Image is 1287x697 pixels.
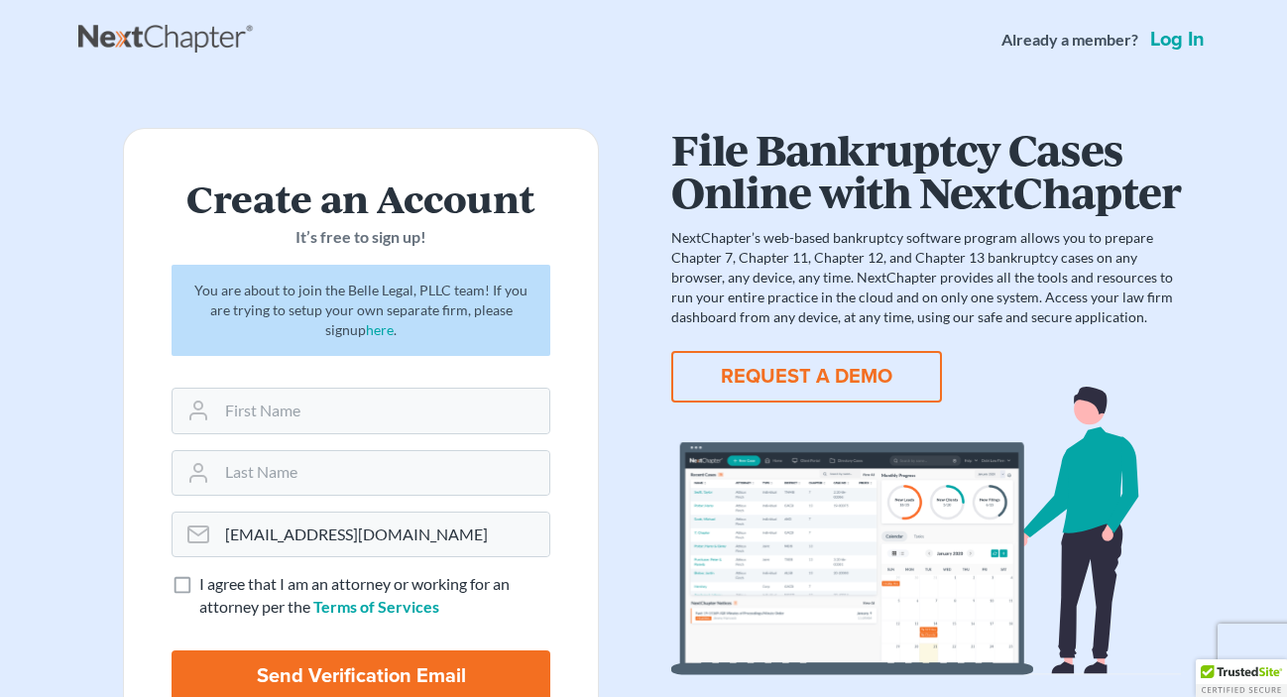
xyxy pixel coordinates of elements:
input: Last Name [217,451,549,495]
input: First Name [217,389,549,432]
img: dashboard-867a026336fddd4d87f0941869007d5e2a59e2bc3a7d80a2916e9f42c0117099.svg [671,387,1181,675]
h2: Create an Account [172,176,550,218]
div: TrustedSite Certified [1196,659,1287,697]
span: I agree that I am an attorney or working for an attorney per the [199,574,510,616]
strong: Already a member? [1001,29,1138,52]
input: Email Address [217,513,549,556]
a: here [366,321,394,338]
a: Terms of Services [313,597,439,616]
button: REQUEST A DEMO [671,351,942,403]
div: You are about to join the Belle Legal, PLLC team! If you are trying to setup your own separate fi... [172,265,550,356]
p: NextChapter’s web-based bankruptcy software program allows you to prepare Chapter 7, Chapter 11, ... [671,228,1181,327]
p: It’s free to sign up! [172,226,550,249]
h1: File Bankruptcy Cases Online with NextChapter [671,128,1181,212]
a: Log in [1146,30,1209,50]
